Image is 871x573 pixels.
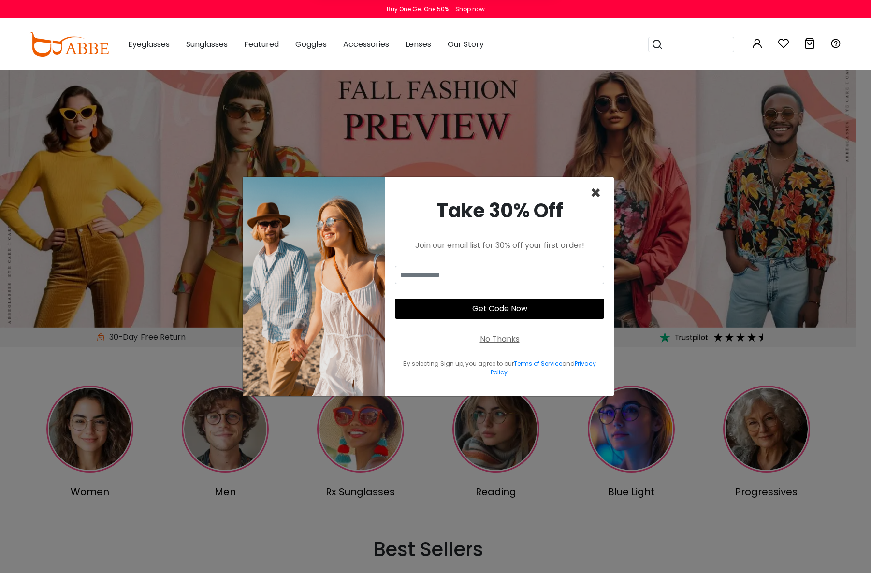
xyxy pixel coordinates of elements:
span: × [590,181,601,205]
button: Get Code Now [395,299,604,319]
a: Privacy Policy [491,359,596,376]
div: By selecting Sign up, you agree to our and . [395,359,604,377]
div: No Thanks [480,333,520,345]
div: Subscribe to our notifications for the latest news and updates. You can disable anytime. [365,12,545,34]
div: Take 30% Off [395,196,604,225]
button: Subscribe [483,50,545,74]
button: Later [434,50,477,74]
button: Close [590,185,601,202]
div: Join our email list for 30% off your first order! [395,240,604,251]
a: Terms of Service [514,359,562,368]
img: notification icon [326,12,365,50]
img: welcome [243,177,385,396]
